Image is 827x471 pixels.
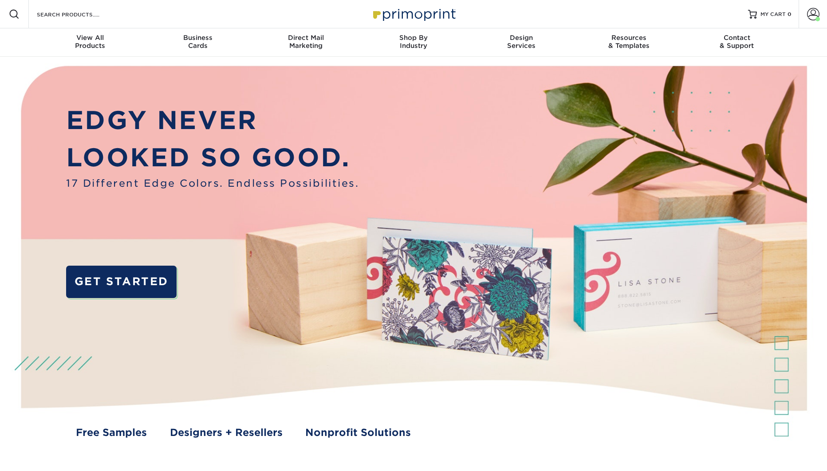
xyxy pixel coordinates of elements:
[683,34,791,50] div: & Support
[144,28,252,57] a: BusinessCards
[467,34,575,42] span: Design
[369,4,458,24] img: Primoprint
[575,34,683,42] span: Resources
[760,11,786,18] span: MY CART
[36,28,144,57] a: View AllProducts
[144,34,252,50] div: Cards
[66,266,177,298] a: GET STARTED
[66,139,359,176] p: LOOKED SO GOOD.
[360,34,468,42] span: Shop By
[170,425,283,440] a: Designers + Resellers
[252,28,360,57] a: Direct MailMarketing
[66,102,359,139] p: EDGY NEVER
[467,28,575,57] a: DesignServices
[683,34,791,42] span: Contact
[360,28,468,57] a: Shop ByIndustry
[144,34,252,42] span: Business
[788,11,792,17] span: 0
[36,34,144,50] div: Products
[305,425,411,440] a: Nonprofit Solutions
[66,176,359,191] span: 17 Different Edge Colors. Endless Possibilities.
[575,28,683,57] a: Resources& Templates
[575,34,683,50] div: & Templates
[252,34,360,50] div: Marketing
[36,9,122,20] input: SEARCH PRODUCTS.....
[252,34,360,42] span: Direct Mail
[36,34,144,42] span: View All
[467,34,575,50] div: Services
[683,28,791,57] a: Contact& Support
[360,34,468,50] div: Industry
[76,425,147,440] a: Free Samples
